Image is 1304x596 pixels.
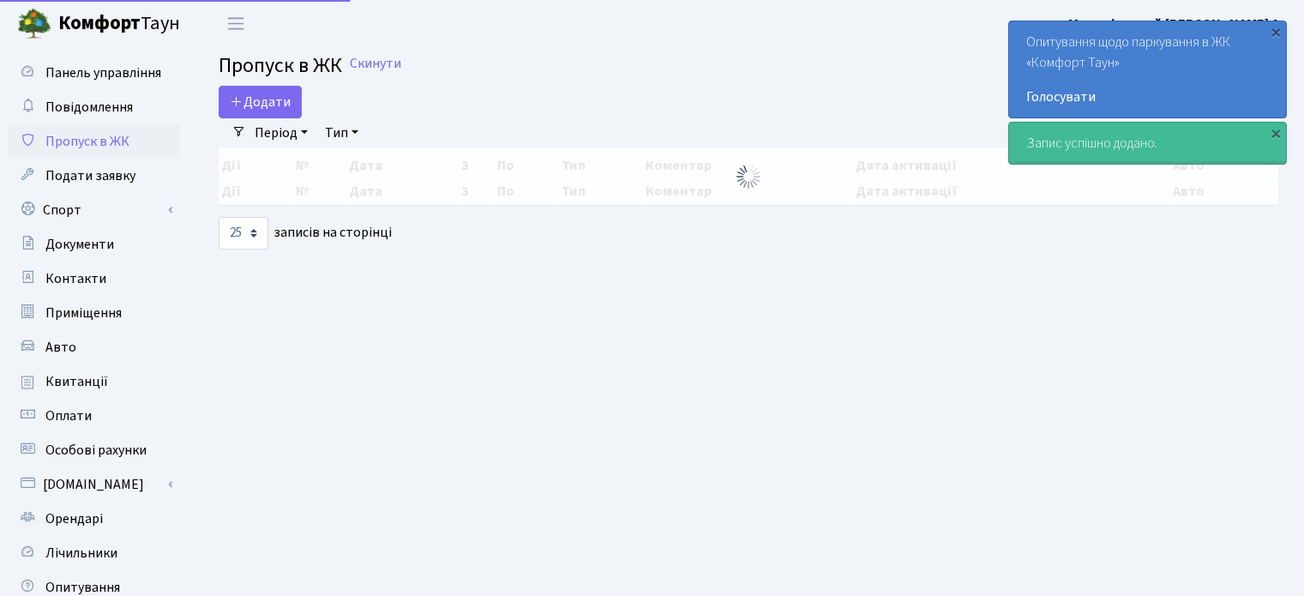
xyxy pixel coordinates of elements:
span: Пропуск в ЖК [219,51,342,81]
span: Особові рахунки [45,441,147,460]
div: × [1267,23,1284,40]
a: Контакти [9,262,180,296]
a: Квитанції [9,364,180,399]
select: записів на сторінці [219,217,268,250]
div: × [1267,124,1284,141]
a: Лічильники [9,536,180,570]
a: Повідомлення [9,90,180,124]
span: Додати [230,93,291,111]
b: Комфорт [58,9,141,37]
a: Тип [318,118,365,147]
button: Переключити навігацію [214,9,257,38]
a: Авто [9,330,180,364]
a: Документи [9,227,180,262]
a: Подати заявку [9,159,180,193]
label: записів на сторінці [219,217,392,250]
span: Таун [58,9,180,39]
a: Меленівський [PERSON_NAME] А. [1068,14,1283,34]
div: Опитування щодо паркування в ЖК «Комфорт Таун» [1009,21,1286,117]
span: Документи [45,235,114,254]
span: Лічильники [45,544,117,563]
span: Панель управління [45,63,161,82]
span: Контакти [45,269,106,288]
span: Авто [45,338,76,357]
a: Спорт [9,193,180,227]
b: Меленівський [PERSON_NAME] А. [1068,15,1283,33]
a: Період [248,118,315,147]
span: Орендарі [45,509,103,528]
a: Додати [219,86,302,118]
span: Приміщення [45,304,122,322]
a: Орендарі [9,502,180,536]
a: Панель управління [9,56,180,90]
a: [DOMAIN_NAME] [9,467,180,502]
span: Подати заявку [45,166,135,185]
img: Обробка... [735,163,762,190]
span: Повідомлення [45,98,133,117]
a: Особові рахунки [9,433,180,467]
span: Квитанції [45,372,108,391]
a: Оплати [9,399,180,433]
span: Оплати [45,406,92,425]
img: logo.png [17,7,51,41]
a: Скинути [350,56,401,72]
a: Голосувати [1026,87,1269,107]
span: Пропуск в ЖК [45,132,129,151]
a: Пропуск в ЖК [9,124,180,159]
div: Запис успішно додано. [1009,123,1286,164]
a: Приміщення [9,296,180,330]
